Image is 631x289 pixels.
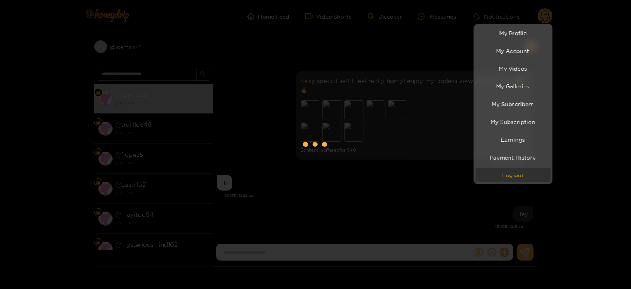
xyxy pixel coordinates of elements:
[476,168,551,182] button: Log out
[476,150,551,164] a: Payment History
[476,26,551,40] a: My Profile
[476,115,551,129] a: My Subscription
[476,62,551,75] a: My Videos
[476,44,551,58] a: My Account
[476,97,551,111] a: My Subscribers
[476,79,551,93] a: My Galleries
[476,133,551,146] a: Earnings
